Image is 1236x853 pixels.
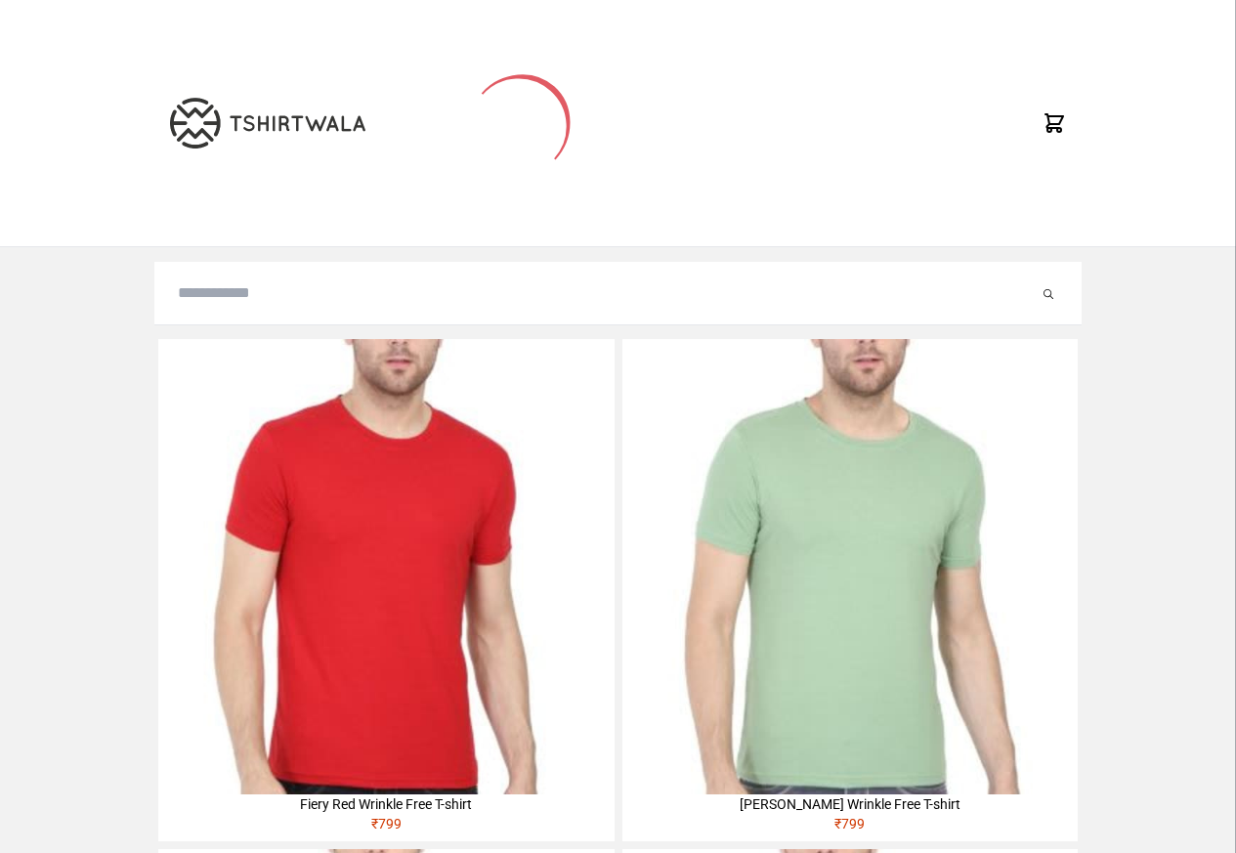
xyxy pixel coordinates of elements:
[622,339,1078,841] a: [PERSON_NAME] Wrinkle Free T-shirt₹799
[158,794,614,814] div: Fiery Red Wrinkle Free T-shirt
[1039,281,1058,305] button: Submit your search query.
[158,339,614,841] a: Fiery Red Wrinkle Free T-shirt₹799
[622,339,1078,794] img: 4M6A2211-320x320.jpg
[158,339,614,794] img: 4M6A2225-320x320.jpg
[622,814,1078,841] div: ₹ 799
[622,794,1078,814] div: [PERSON_NAME] Wrinkle Free T-shirt
[170,98,365,149] img: TW-LOGO-400-104.png
[158,814,614,841] div: ₹ 799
